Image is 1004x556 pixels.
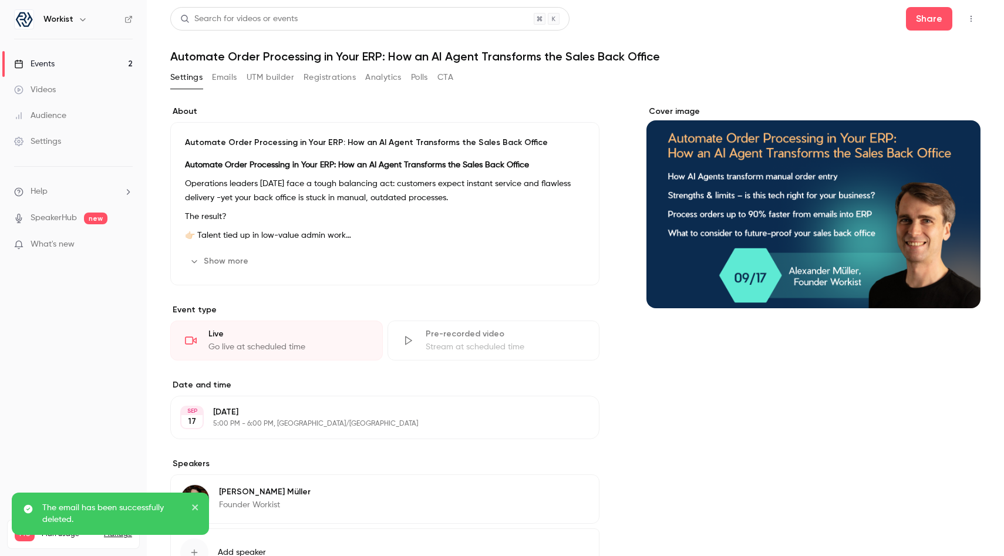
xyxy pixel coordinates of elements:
[646,106,981,117] label: Cover image
[185,228,585,242] p: 👉🏻 Talent tied up in low-value admin work
[426,328,585,340] div: Pre-recorded video
[185,252,255,271] button: Show more
[219,486,311,498] p: [PERSON_NAME] Müller
[208,341,368,353] div: Go live at scheduled time
[31,238,75,251] span: What's new
[170,458,599,470] label: Speakers
[191,502,200,516] button: close
[388,321,600,360] div: Pre-recorded videoStream at scheduled time
[170,474,599,524] div: Alexander Müller[PERSON_NAME] MüllerFounder Workist
[170,304,599,316] p: Event type
[84,213,107,224] span: new
[31,186,48,198] span: Help
[247,68,294,87] button: UTM builder
[185,161,529,169] strong: Automate Order Processing in Your ERP: How an AI Agent Transforms the Sales Back Office
[170,49,981,63] h1: Automate Order Processing in Your ERP: How an AI Agent Transforms the Sales Back Office
[181,485,209,513] img: Alexander Müller
[14,58,55,70] div: Events
[437,68,453,87] button: CTA
[180,13,298,25] div: Search for videos or events
[213,406,537,418] p: [DATE]
[14,186,133,198] li: help-dropdown-opener
[212,68,237,87] button: Emails
[185,137,585,149] p: Automate Order Processing in Your ERP: How an AI Agent Transforms the Sales Back Office
[119,240,133,250] iframe: Noticeable Trigger
[426,341,585,353] div: Stream at scheduled time
[185,177,585,205] p: Operations leaders [DATE] face a tough balancing act: customers expect instant service and flawle...
[43,14,73,25] h6: Workist
[170,321,383,360] div: LiveGo live at scheduled time
[906,7,952,31] button: Share
[213,419,537,429] p: 5:00 PM - 6:00 PM, [GEOGRAPHIC_DATA]/[GEOGRAPHIC_DATA]
[181,407,203,415] div: SEP
[14,136,61,147] div: Settings
[219,499,311,511] p: Founder Workist
[170,379,599,391] label: Date and time
[411,68,428,87] button: Polls
[31,212,77,224] a: SpeakerHub
[14,84,56,96] div: Videos
[42,502,183,525] p: The email has been successfully deleted.
[208,328,368,340] div: Live
[185,210,585,224] p: The result?
[646,106,981,308] section: Cover image
[365,68,402,87] button: Analytics
[15,10,33,29] img: Workist
[14,110,66,122] div: Audience
[188,416,196,427] p: 17
[170,68,203,87] button: Settings
[304,68,356,87] button: Registrations
[170,106,599,117] label: About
